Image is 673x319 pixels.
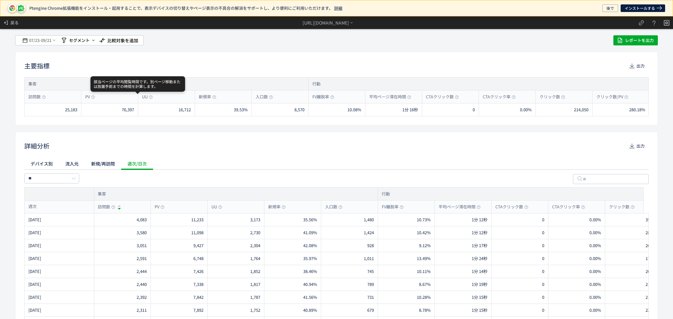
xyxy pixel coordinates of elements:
[589,229,601,235] span: 0.00%
[542,268,544,274] span: 0
[98,191,106,197] span: 集客
[646,255,658,261] span: 17,028
[9,5,16,12] img: pt-icon-chrome.svg
[439,204,481,210] span: 平均ページ滞在時間
[18,5,25,12] img: pt-icon-plugin.svg
[303,294,317,300] span: 41.56%
[419,281,431,287] span: 8.67%
[303,20,349,26] div: [URL][DOMAIN_NAME]
[28,256,90,262] div: 2025/09/08
[625,35,654,45] span: レポートを出力
[417,294,431,300] span: 10.28%
[646,217,658,223] span: 35,579
[303,16,354,29] div: [URL][DOMAIN_NAME]
[303,281,317,287] span: 40.94%
[234,107,248,113] span: 39.53%
[646,294,658,300] span: 21,807
[199,94,216,100] span: 新規率
[472,255,487,261] span: 1分 24秒
[294,107,304,113] span: 8,570
[589,294,601,300] span: 0.00%
[626,61,649,71] button: 出力
[646,229,658,235] span: 28,896
[137,268,147,274] span: 2,444
[256,94,273,100] span: 入口数
[60,35,96,45] button: セグメント
[303,307,317,313] span: 40.89%
[419,242,431,248] span: 9.12%
[250,229,260,235] span: 2,730
[303,242,317,248] span: 42.08%
[303,229,317,235] span: 41.09%
[589,281,601,287] span: 0.00%
[542,217,544,223] span: 0
[193,242,204,248] span: 9,427
[303,255,317,261] span: 35.97%
[28,243,90,249] div: 2025/08/11
[312,81,321,87] span: 行動
[426,94,459,100] span: CTAクリック数
[520,107,532,113] span: 0.00%
[625,4,655,12] span: インストールする
[334,5,342,11] a: 詳細
[417,255,431,261] span: 13.49%
[193,294,204,300] span: 7,842
[613,35,658,45] button: レポートを出力
[367,242,374,248] span: 928
[137,294,147,300] span: 2,392
[402,107,418,113] span: 1分 16秒
[28,281,90,287] div: 2025/08/18
[65,107,77,113] span: 25,183
[473,107,475,113] span: 0
[589,255,601,261] span: 0.00%
[347,107,361,113] span: 10.08%
[367,268,374,274] span: 745
[606,4,614,12] span: 後で
[10,18,19,28] span: 戻る
[98,204,115,210] span: 訪問数
[609,204,635,210] span: クリック数
[364,255,374,261] span: 1,011
[122,107,134,113] span: 76,397
[542,281,544,287] span: 0
[589,217,601,223] span: 0.00%
[364,229,374,235] span: 1,424
[142,94,153,100] span: UU
[483,94,516,100] span: CTAクリック率
[85,157,121,170] div: 新規/再訪問
[137,217,147,223] span: 4,083
[28,294,90,300] div: 2025/09/15
[137,255,147,261] span: 2,591
[250,255,260,261] span: 1,764
[589,307,601,313] span: 0.00%
[542,294,544,300] span: 0
[646,268,658,274] span: 20,822
[542,307,544,313] span: 0
[417,268,431,274] span: 10.11%
[369,94,411,100] span: 平均ページ滞在時間
[540,94,565,100] span: クリック数
[417,217,431,223] span: 10.73%
[137,242,147,248] span: 3,051
[59,157,85,170] div: 流入元
[137,229,147,235] span: 3,580
[94,79,182,89] div: 該当ページの平均閲覧時間です。別ページ移動または放置手前までの時間を計算します。
[250,268,260,274] span: 1,852
[137,281,147,287] span: 2,440
[589,242,601,248] span: 0.00%
[542,229,544,235] span: 0
[28,307,90,313] div: 2025/09/01
[589,268,601,274] span: 0.00%
[28,269,90,275] div: 2025/07/28
[472,268,487,274] span: 1分 14秒
[472,242,487,248] span: 1分 17秒
[29,34,39,47] span: 07/23
[646,242,658,248] span: 26,425
[107,37,138,43] div: 比較対象を追加
[472,217,487,223] span: 1分 12秒
[419,307,431,313] span: 8.78%
[382,204,404,210] span: FV離脱率
[39,34,41,47] span: -
[193,307,204,313] span: 7,892
[495,204,528,210] span: CTAクリック数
